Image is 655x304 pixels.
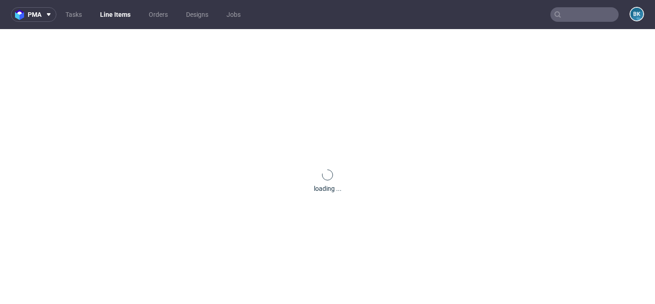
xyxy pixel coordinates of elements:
[221,7,246,22] a: Jobs
[11,7,56,22] button: pma
[630,8,643,20] figcaption: BK
[28,11,41,18] span: pma
[143,7,173,22] a: Orders
[60,7,87,22] a: Tasks
[15,10,28,20] img: logo
[181,7,214,22] a: Designs
[314,184,342,193] div: loading ...
[95,7,136,22] a: Line Items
